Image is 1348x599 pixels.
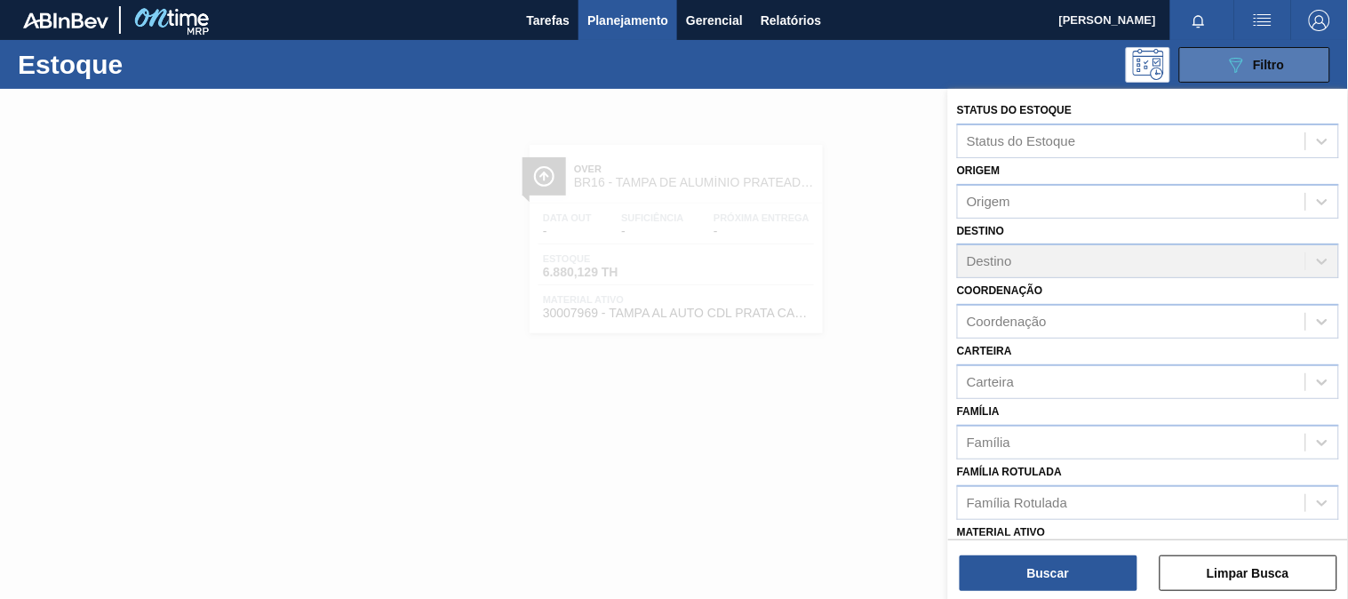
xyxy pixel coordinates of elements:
span: Planejamento [587,10,668,31]
img: Logout [1309,10,1330,31]
h1: Estoque [18,54,273,75]
img: TNhmsLtSVTkK8tSr43FrP2fwEKptu5GPRR3wAAAABJRU5ErkJggg== [23,12,108,28]
label: Material ativo [957,526,1046,539]
button: Notificações [1170,8,1227,33]
div: Família Rotulada [967,495,1067,510]
button: Filtro [1179,47,1330,83]
span: Tarefas [526,10,570,31]
span: Filtro [1254,58,1285,72]
label: Coordenação [957,284,1043,297]
label: Família [957,405,1000,418]
img: userActions [1252,10,1273,31]
div: Carteira [967,374,1014,389]
div: Coordenação [967,315,1047,330]
span: Gerencial [686,10,743,31]
span: Relatórios [761,10,821,31]
div: Status do Estoque [967,133,1076,148]
label: Carteira [957,345,1012,357]
label: Origem [957,164,1001,177]
label: Família Rotulada [957,466,1062,478]
div: Pogramando: nenhum usuário selecionado [1126,47,1170,83]
div: Família [967,435,1010,450]
label: Destino [957,225,1004,237]
div: Origem [967,194,1010,209]
label: Status do Estoque [957,104,1072,116]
